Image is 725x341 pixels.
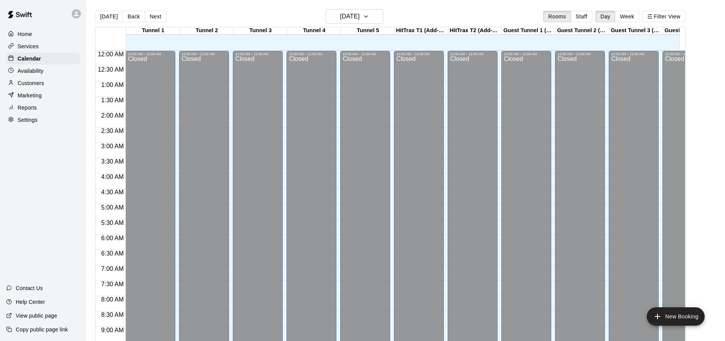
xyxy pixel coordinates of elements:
a: Reports [6,102,80,113]
button: Staff [571,11,593,22]
span: 5:00 AM [99,204,126,211]
a: Home [6,28,80,40]
p: Services [18,43,39,50]
span: 6:00 AM [99,235,126,241]
button: Day [595,11,615,22]
button: [DATE] [95,11,123,22]
p: View public page [16,312,57,320]
span: 4:30 AM [99,189,126,195]
div: 12:00 AM – 11:00 AM [396,52,442,56]
div: 12:00 AM – 11:00 AM [611,52,656,56]
div: Guest Tunnel 2 (2 Maximum) [556,27,610,34]
a: Marketing [6,90,80,101]
button: Week [615,11,639,22]
div: 12:00 AM – 11:00 AM [289,52,334,56]
a: Calendar [6,53,80,64]
button: Next [145,11,166,22]
button: Rooms [543,11,571,22]
span: 1:30 AM [99,97,126,103]
div: 12:00 AM – 11:00 AM [181,52,227,56]
div: 12:00 AM – 11:00 AM [665,52,710,56]
div: Guest Tunnel 3 (2 Maximum) [610,27,663,34]
div: Tunnel 4 [287,27,341,34]
p: Availability [18,67,44,75]
a: Services [6,41,80,52]
p: Settings [18,116,38,124]
div: 12:00 AM – 11:00 AM [235,52,280,56]
span: 1:00 AM [99,82,126,88]
span: 7:30 AM [99,281,126,287]
span: 12:30 AM [96,66,126,73]
span: 3:30 AM [99,158,126,165]
div: 12:00 AM – 11:00 AM [557,52,603,56]
span: 8:30 AM [99,311,126,318]
button: Filter View [642,11,685,22]
span: 2:30 AM [99,128,126,134]
p: Help Center [16,298,45,306]
a: Availability [6,65,80,77]
p: Calendar [18,55,41,62]
p: Home [18,30,32,38]
div: Guest Tunnel 4 (2 Maximum) [663,27,717,34]
p: Contact Us [16,284,43,292]
button: [DATE] [326,9,383,24]
div: 12:00 AM – 11:00 AM [450,52,495,56]
span: 7:00 AM [99,266,126,272]
a: Settings [6,114,80,126]
div: Tunnel 2 [180,27,234,34]
span: 12:00 AM [96,51,126,57]
div: Tunnel 3 [234,27,287,34]
div: HitTrax T2 (Add-On Service) [448,27,502,34]
div: HitTrax T1 (Add-On Service) [395,27,448,34]
div: Tunnel 5 [341,27,395,34]
div: Tunnel 1 [126,27,180,34]
div: Guest Tunnel 1 (2 Maximum) [502,27,556,34]
p: Customers [18,79,44,87]
span: 2:00 AM [99,112,126,119]
span: 8:00 AM [99,296,126,303]
div: 12:00 AM – 11:00 AM [504,52,549,56]
span: 6:30 AM [99,250,126,257]
h6: [DATE] [340,11,359,22]
div: 12:00 AM – 11:00 AM [343,52,388,56]
a: Customers [6,77,80,89]
span: 3:00 AM [99,143,126,149]
button: Back [122,11,145,22]
span: 4:00 AM [99,174,126,180]
span: 9:00 AM [99,327,126,333]
p: Marketing [18,92,42,99]
span: 5:30 AM [99,220,126,226]
p: Reports [18,104,37,111]
div: 12:00 AM – 11:00 AM [128,52,173,56]
button: add [647,307,705,326]
p: Copy public page link [16,326,68,333]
